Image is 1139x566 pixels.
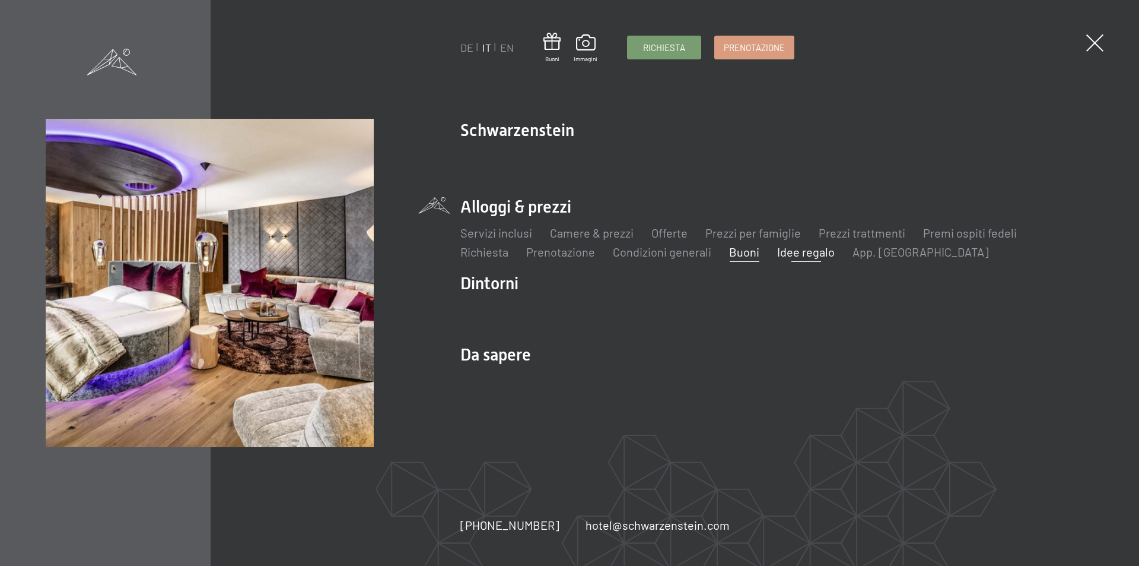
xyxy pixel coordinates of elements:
a: Prenotazione [715,36,794,59]
a: Immagini [574,34,597,63]
a: Richiesta [628,36,701,59]
a: [PHONE_NUMBER] [460,517,559,533]
a: App. [GEOGRAPHIC_DATA] [852,245,989,259]
a: Prezzi trattmenti [819,226,905,240]
span: [PHONE_NUMBER] [460,518,559,532]
a: Buoni [729,245,759,259]
a: hotel@schwarzenstein.com [586,517,730,533]
a: DE [460,41,473,54]
a: Camere & prezzi [550,226,634,240]
a: Offerte [651,226,688,240]
a: Prenotazione [526,245,595,259]
a: EN [500,41,514,54]
span: Immagini [574,55,597,63]
a: Condizioni generali [613,245,711,259]
span: Prenotazione [724,42,785,54]
a: Prezzi per famiglie [705,226,801,240]
span: Buoni [543,55,561,63]
a: Buoni [543,33,561,63]
span: Richiesta [643,42,685,54]
a: Premi ospiti fedeli [923,226,1017,240]
a: Idee regalo [777,245,835,259]
a: Richiesta [460,245,508,259]
a: Servizi inclusi [460,226,532,240]
a: IT [482,41,491,54]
